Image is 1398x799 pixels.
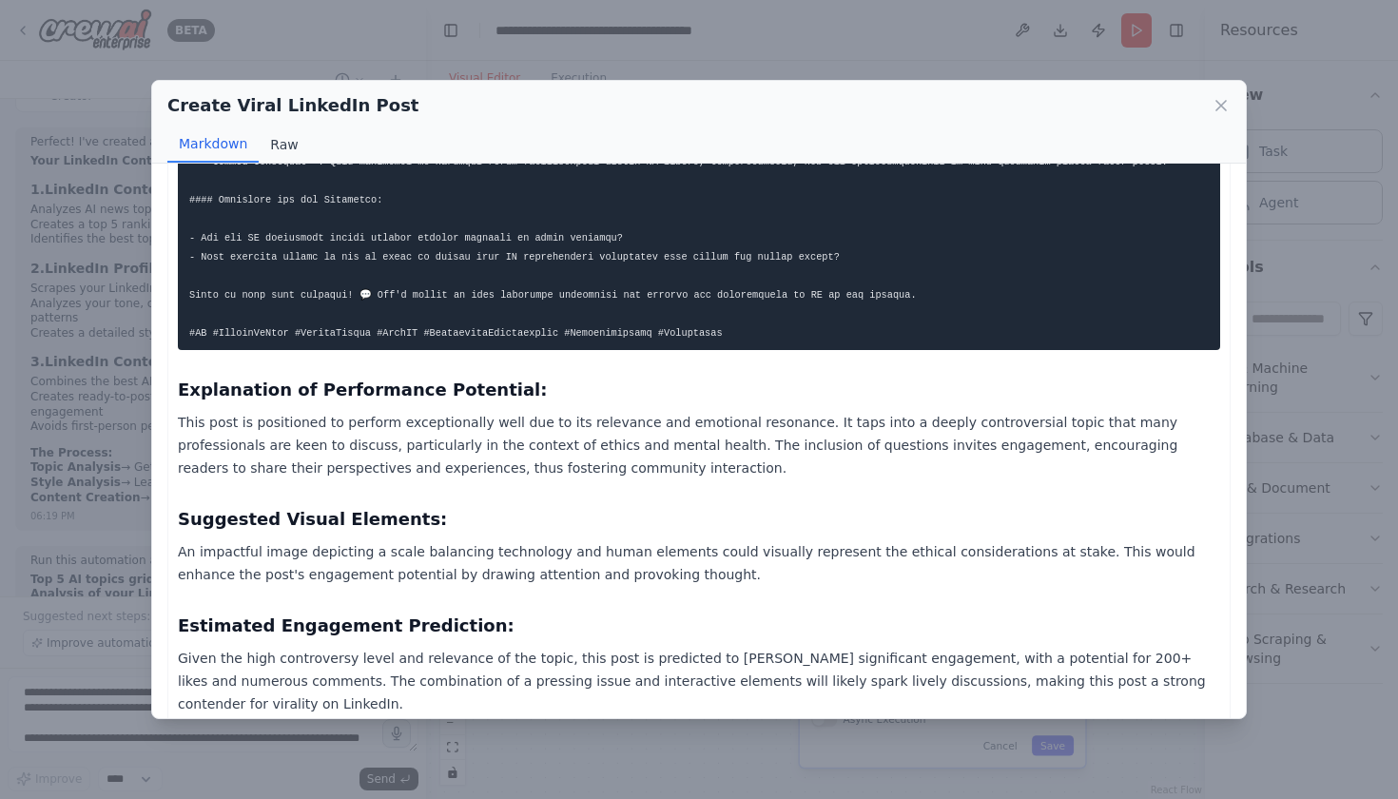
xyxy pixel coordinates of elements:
[167,127,259,163] button: Markdown
[178,377,1220,403] h3: Explanation of Performance Potential:
[178,411,1220,479] p: This post is positioned to perform exceptionally well due to its relevance and emotional resonanc...
[178,613,1220,639] h3: Estimated Engagement Prediction:
[178,540,1220,586] p: An impactful image depicting a scale balancing technology and human elements could visually repre...
[167,92,418,119] h2: Create Viral LinkedIn Post
[178,506,1220,533] h3: Suggested Visual Elements:
[259,127,309,163] button: Raw
[178,647,1220,715] p: Given the high controversy level and relevance of the topic, this post is predicted to [PERSON_NA...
